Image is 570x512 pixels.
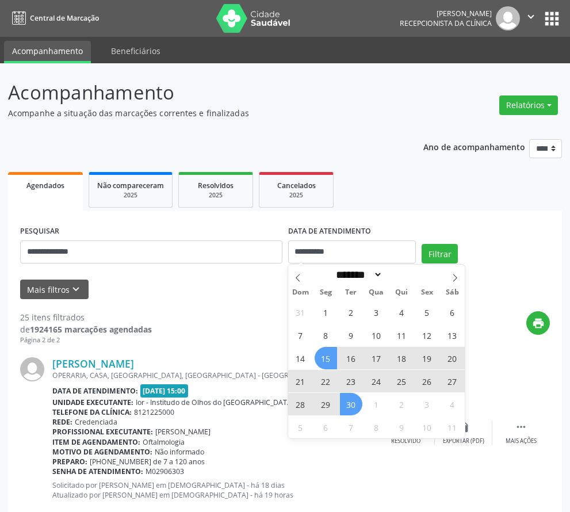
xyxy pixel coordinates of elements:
span: Setembro 21, 2025 [289,370,312,392]
span: Setembro 4, 2025 [391,301,413,323]
span: Setembro 3, 2025 [365,301,388,323]
span: Setembro 1, 2025 [315,301,337,323]
b: Unidade executante: [52,398,133,407]
span: Setembro 13, 2025 [441,324,464,346]
p: Ano de acompanhamento [423,139,525,154]
b: Rede: [52,417,72,427]
button: print [526,311,550,335]
label: DATA DE ATENDIMENTO [288,223,371,240]
i:  [515,421,527,433]
button: apps [542,9,562,29]
div: Mais ações [506,437,537,445]
i:  [525,10,537,23]
div: Exportar (PDF) [443,437,484,445]
span: [DATE] 15:00 [140,384,189,398]
span: Seg [313,289,338,296]
span: M02906303 [146,467,184,476]
span: Setembro 19, 2025 [416,347,438,369]
span: Dom [288,289,313,296]
span: Outubro 10, 2025 [416,416,438,438]
span: Não informado [155,447,204,457]
span: Qui [389,289,414,296]
span: Setembro 5, 2025 [416,301,438,323]
span: Setembro 17, 2025 [365,347,388,369]
span: Setembro 25, 2025 [391,370,413,392]
span: Credenciada [75,417,117,427]
b: Telefone da clínica: [52,407,132,417]
span: Setembro 7, 2025 [289,324,312,346]
b: Senha de atendimento: [52,467,143,476]
span: Setembro 6, 2025 [441,301,464,323]
span: Setembro 23, 2025 [340,370,362,392]
button: Mais filtroskeyboard_arrow_down [20,280,89,300]
span: Cancelados [277,181,316,190]
label: PESQUISAR [20,223,59,240]
div: Resolvido [391,437,420,445]
span: Setembro 22, 2025 [315,370,337,392]
span: Setembro 20, 2025 [441,347,464,369]
span: Setembro 12, 2025 [416,324,438,346]
span: Setembro 8, 2025 [315,324,337,346]
span: Outubro 3, 2025 [416,393,438,415]
p: Solicitado por [PERSON_NAME] em [DEMOGRAPHIC_DATA] - há 18 dias Atualizado por [PERSON_NAME] em [... [52,480,377,500]
p: Acompanhamento [8,78,396,107]
span: Outubro 11, 2025 [441,416,464,438]
span: Outubro 2, 2025 [391,393,413,415]
span: Setembro 27, 2025 [441,370,464,392]
span: Sáb [439,289,465,296]
img: img [20,357,44,381]
span: Setembro 2, 2025 [340,301,362,323]
a: [PERSON_NAME] [52,357,134,370]
span: Outubro 6, 2025 [315,416,337,438]
span: Resolvidos [198,181,234,190]
span: Outubro 8, 2025 [365,416,388,438]
button: Filtrar [422,244,458,263]
span: Ior - Institudo de Olhos do [GEOGRAPHIC_DATA] [136,398,294,407]
div: [PERSON_NAME] [400,9,492,18]
b: Item de agendamento: [52,437,140,447]
span: Agendados [26,181,64,190]
div: Página 2 de 2 [20,335,152,345]
span: Setembro 16, 2025 [340,347,362,369]
b: Preparo: [52,457,87,467]
span: Central de Marcação [30,13,99,23]
select: Month [332,269,383,281]
span: Setembro 18, 2025 [391,347,413,369]
span: Outubro 7, 2025 [340,416,362,438]
span: Setembro 28, 2025 [289,393,312,415]
span: Setembro 30, 2025 [340,393,362,415]
i: keyboard_arrow_down [70,283,82,296]
span: Setembro 26, 2025 [416,370,438,392]
button: Relatórios [499,95,558,115]
span: Ter [338,289,364,296]
b: Data de atendimento: [52,386,138,396]
button:  [520,6,542,30]
b: Profissional executante: [52,427,153,437]
span: 8121225000 [134,407,174,417]
span: Recepcionista da clínica [400,18,492,28]
span: Sex [414,289,439,296]
div: 2025 [267,191,325,200]
span: Setembro 10, 2025 [365,324,388,346]
i: print [532,317,545,330]
span: Setembro 14, 2025 [289,347,312,369]
span: [PHONE_NUMBER] de 7 a 120 anos [90,457,205,467]
span: Agosto 31, 2025 [289,301,312,323]
span: Setembro 29, 2025 [315,393,337,415]
div: 2025 [187,191,244,200]
span: Outubro 1, 2025 [365,393,388,415]
span: Outubro 5, 2025 [289,416,312,438]
span: Setembro 11, 2025 [391,324,413,346]
a: Beneficiários [103,41,169,61]
div: OPERARIA, CASA, [GEOGRAPHIC_DATA], [GEOGRAPHIC_DATA] - [GEOGRAPHIC_DATA] [52,370,377,380]
a: Acompanhamento [4,41,91,63]
span: Outubro 4, 2025 [441,393,464,415]
span: Oftalmologia [143,437,185,447]
span: Setembro 24, 2025 [365,370,388,392]
input: Year [382,269,420,281]
span: Não compareceram [97,181,164,190]
div: 2025 [97,191,164,200]
strong: 1924165 marcações agendadas [30,324,152,335]
img: img [496,6,520,30]
a: Central de Marcação [8,9,99,28]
